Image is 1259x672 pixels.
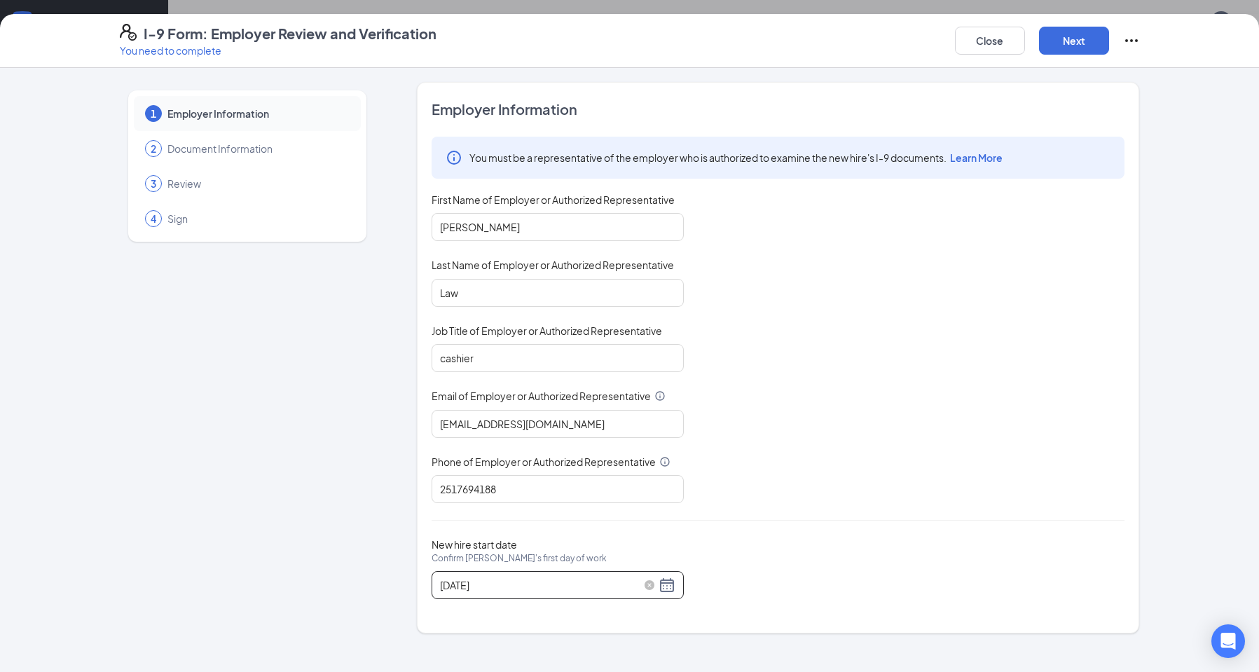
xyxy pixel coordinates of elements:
svg: Info [446,149,462,166]
input: 09/19/2025 [440,577,656,593]
span: You must be a representative of the employer who is authorized to examine the new hire's I-9 docu... [469,151,1003,165]
svg: Info [654,390,666,402]
button: Close [955,27,1025,55]
p: You need to complete [120,43,436,57]
input: Enter your email address [432,410,684,438]
h4: I-9 Form: Employer Review and Verification [144,24,436,43]
span: 2 [151,142,156,156]
input: Enter job title [432,344,684,372]
input: Enter your first name [432,213,684,241]
span: Confirm [PERSON_NAME]'s first day of work [432,551,607,565]
input: Enter your last name [432,279,684,307]
span: 3 [151,177,156,191]
span: 1 [151,107,156,121]
input: 10 digits only, e.g. "1231231234" [432,475,684,503]
span: Last Name of Employer or Authorized Representative [432,258,674,272]
svg: Info [659,456,670,467]
span: Email of Employer or Authorized Representative [432,389,651,403]
button: Next [1039,27,1109,55]
span: 4 [151,212,156,226]
span: close-circle [645,580,654,590]
svg: Ellipses [1123,32,1140,49]
div: Open Intercom Messenger [1211,624,1245,658]
a: Learn More [947,151,1003,164]
span: Learn More [950,151,1003,164]
span: Job Title of Employer or Authorized Representative [432,324,662,338]
span: Phone of Employer or Authorized Representative [432,455,656,469]
svg: FormI9EVerifyIcon [120,24,137,41]
span: First Name of Employer or Authorized Representative [432,193,675,207]
span: Sign [167,212,347,226]
span: Review [167,177,347,191]
span: Employer Information [167,107,347,121]
span: Employer Information [432,100,1124,119]
span: New hire start date [432,537,607,580]
span: Document Information [167,142,347,156]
